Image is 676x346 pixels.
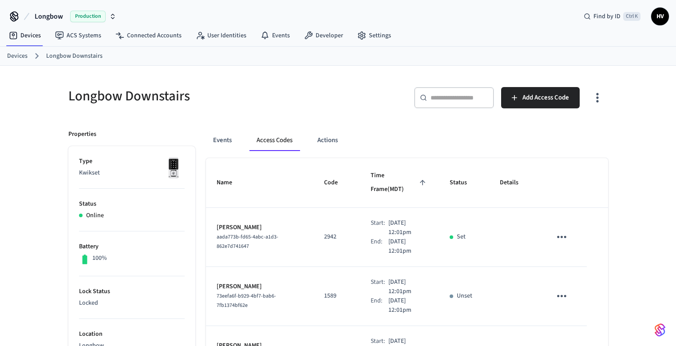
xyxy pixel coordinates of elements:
span: Production [70,11,106,22]
a: User Identities [189,28,253,44]
div: Start: [371,278,388,296]
p: Kwikset [79,168,185,178]
button: HV [651,8,669,25]
div: End: [371,237,388,256]
a: Longbow Downstairs [46,52,103,61]
h5: Longbow Downstairs [68,87,333,105]
p: Type [79,157,185,166]
button: Actions [310,130,345,151]
div: Start: [371,219,388,237]
img: Kwikset Halo Touchscreen Wifi Enabled Smart Lock, Polished Chrome, Front [162,157,185,179]
button: Access Codes [249,130,300,151]
a: Devices [2,28,48,44]
div: End: [371,296,388,315]
span: Name [217,176,244,190]
p: Status [79,199,185,209]
button: Events [206,130,239,151]
a: Settings [350,28,398,44]
p: 2942 [324,232,349,242]
a: Devices [7,52,28,61]
p: Lock Status [79,287,185,296]
span: Code [324,176,349,190]
span: Find by ID [593,12,621,21]
div: Find by IDCtrl K [577,8,648,24]
a: Developer [297,28,350,44]
p: [PERSON_NAME] [217,282,303,291]
span: Longbow [35,11,63,22]
p: [DATE] 12:01pm [388,278,428,296]
p: [DATE] 12:01pm [388,296,428,315]
p: [PERSON_NAME] [217,223,303,232]
p: Properties [68,130,96,139]
p: Online [86,211,104,220]
p: Set [457,232,466,242]
img: SeamLogoGradient.69752ec5.svg [655,323,665,337]
p: Location [79,330,185,339]
p: Locked [79,298,185,308]
a: Connected Accounts [108,28,189,44]
span: 73eefa6f-b929-4bf7-bab6-7fb1374bf62e [217,292,276,309]
p: [DATE] 12:01pm [388,219,428,237]
span: Add Access Code [522,92,569,103]
span: Details [500,176,530,190]
a: Events [253,28,297,44]
span: Ctrl K [623,12,640,21]
span: aada773b-fd65-4abc-a1d3-862e7d741647 [217,233,278,250]
p: 1589 [324,291,349,301]
p: [DATE] 12:01pm [388,237,428,256]
div: ant example [206,130,608,151]
p: 100% [92,254,107,263]
span: Status [450,176,478,190]
p: Battery [79,242,185,251]
a: ACS Systems [48,28,108,44]
p: Unset [457,291,472,301]
span: HV [652,8,668,24]
span: Time Frame(MDT) [371,169,428,197]
button: Add Access Code [501,87,580,108]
